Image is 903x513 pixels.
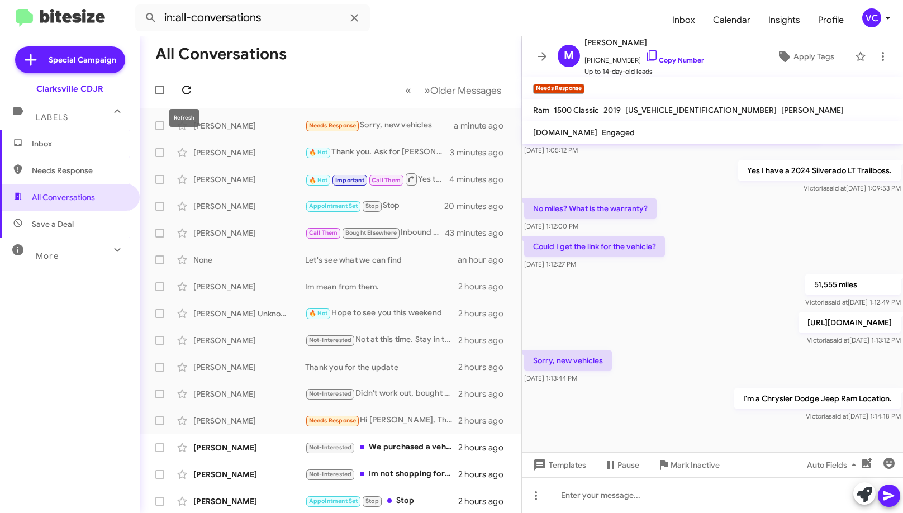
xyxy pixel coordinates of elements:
[193,415,305,426] div: [PERSON_NAME]
[805,298,901,306] span: Victoria [DATE] 1:12:49 PM
[807,455,861,475] span: Auto Fields
[309,390,352,397] span: Not-Interested
[759,4,809,36] span: Insights
[305,119,454,132] div: Sorry, new vehicles
[305,281,458,292] div: Im mean from them.
[309,444,352,451] span: Not-Interested
[309,417,357,424] span: Needs Response
[345,229,397,236] span: Bought Elsewhere
[458,335,512,346] div: 2 hours ago
[49,54,116,65] span: Special Campaign
[193,281,305,292] div: [PERSON_NAME]
[828,298,848,306] span: said at
[761,46,849,66] button: Apply Tags
[193,147,305,158] div: [PERSON_NAME]
[807,336,901,344] span: Victoria [DATE] 1:13:12 PM
[531,455,586,475] span: Templates
[617,455,639,475] span: Pause
[309,177,328,184] span: 🔥 Hot
[305,362,458,373] div: Thank you for the update
[805,274,901,294] p: 51,555 miles
[305,307,458,320] div: Hope to see you this weekend
[309,149,328,156] span: 🔥 Hot
[309,310,328,317] span: 🔥 Hot
[595,455,648,475] button: Pause
[309,122,357,129] span: Needs Response
[524,236,665,256] p: Could I get the link for the vehicle?
[584,49,704,66] span: [PHONE_NUMBER]
[399,79,508,102] nav: Page navigation example
[305,495,458,507] div: Stop
[305,254,458,265] div: Let's see what we can find
[584,66,704,77] span: Up to 14-day-old leads
[524,374,577,382] span: [DATE] 1:13:44 PM
[645,56,704,64] a: Copy Number
[454,120,512,131] div: a minute ago
[524,222,578,230] span: [DATE] 1:12:00 PM
[458,388,512,400] div: 2 hours ago
[663,4,704,36] a: Inbox
[305,441,458,454] div: We purchased a vehicle [DATE] so we are no longer looking.
[135,4,370,31] input: Search
[155,45,287,63] h1: All Conversations
[524,146,578,154] span: [DATE] 1:05:12 PM
[830,336,849,344] span: said at
[738,160,901,180] p: Yes I have a 2024 Silverado LT Trailboss.
[853,8,891,27] button: VC
[305,146,450,159] div: Thank you. Ask for [PERSON_NAME] when you arrive.
[169,109,199,127] div: Refresh
[625,105,777,115] span: [US_VEHICLE_IDENTIFICATION_NUMBER]
[798,455,869,475] button: Auto Fields
[781,105,844,115] span: [PERSON_NAME]
[458,254,512,265] div: an hour ago
[458,442,512,453] div: 2 hours ago
[804,184,901,192] span: Victoria [DATE] 1:09:53 PM
[449,174,512,185] div: 4 minutes ago
[193,174,305,185] div: [PERSON_NAME]
[584,36,704,49] span: [PERSON_NAME]
[554,105,599,115] span: 1500 Classic
[309,229,338,236] span: Call Them
[799,312,901,332] p: [URL][DOMAIN_NAME]
[793,46,834,66] span: Apply Tags
[704,4,759,36] span: Calendar
[193,308,305,319] div: [PERSON_NAME] Unknown
[424,83,430,97] span: »
[305,199,445,212] div: Stop
[533,127,597,137] span: [DOMAIN_NAME]
[193,388,305,400] div: [PERSON_NAME]
[372,177,401,184] span: Call Them
[458,415,512,426] div: 2 hours ago
[862,8,881,27] div: VC
[524,350,612,370] p: Sorry, new vehicles
[193,496,305,507] div: [PERSON_NAME]
[32,192,95,203] span: All Conversations
[15,46,125,73] a: Special Campaign
[458,308,512,319] div: 2 hours ago
[430,84,501,97] span: Older Messages
[458,362,512,373] div: 2 hours ago
[309,202,358,210] span: Appointment Set
[193,254,305,265] div: None
[603,105,621,115] span: 2019
[405,83,411,97] span: «
[524,260,576,268] span: [DATE] 1:12:27 PM
[32,138,127,149] span: Inbox
[533,105,549,115] span: Ram
[826,184,846,192] span: said at
[305,172,449,186] div: Yes the BMW I3 has since sold.
[193,362,305,373] div: [PERSON_NAME]
[32,165,127,176] span: Needs Response
[522,455,595,475] button: Templates
[806,412,901,420] span: Victoria [DATE] 1:14:18 PM
[305,334,458,346] div: Not at this time. Stay in touch. Thank you.
[305,226,445,239] div: Inbound Call
[398,79,418,102] button: Previous
[445,201,512,212] div: 20 minutes ago
[809,4,853,36] a: Profile
[524,198,657,218] p: No miles? What is the warranty?
[32,218,74,230] span: Save a Deal
[445,227,512,239] div: 43 minutes ago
